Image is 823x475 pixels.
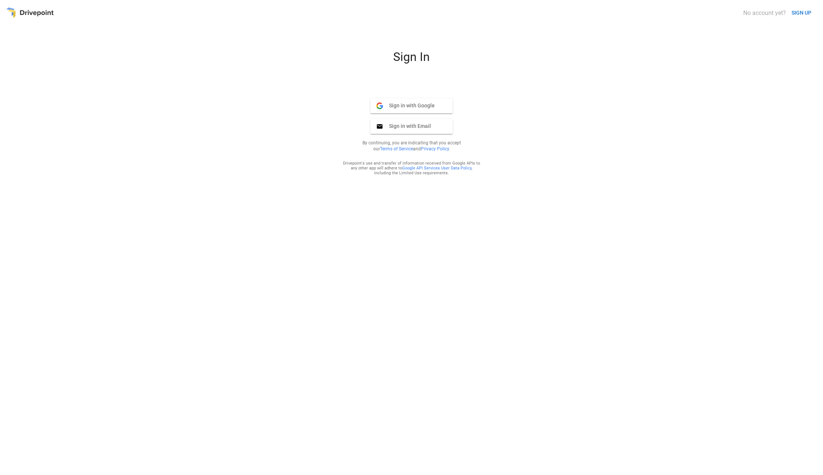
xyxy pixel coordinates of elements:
[383,123,431,129] span: Sign in with Email
[743,9,786,16] div: No account yet?
[789,6,814,20] button: SIGN UP
[343,161,480,175] div: Drivepoint's use and transfer of information received from Google APIs to any other app will adhe...
[380,146,413,151] a: Terms of Service
[421,146,449,151] a: Privacy Policy
[370,98,453,113] button: Sign in with Google
[402,166,471,171] a: Google API Services User Data Policy
[370,119,453,134] button: Sign in with Email
[353,140,470,152] p: By continuing, you are indicating that you accept our and .
[322,50,501,70] div: Sign In
[383,102,435,109] span: Sign in with Google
